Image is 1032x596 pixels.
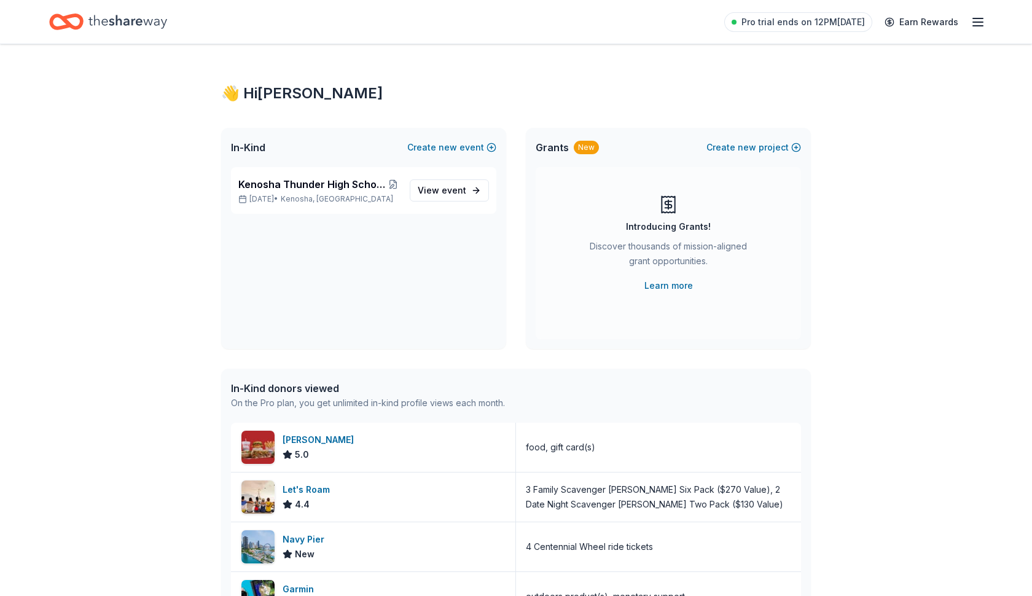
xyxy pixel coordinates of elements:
span: Pro trial ends on 12PM[DATE] [741,15,865,29]
a: View event [410,179,489,202]
span: Grants [536,140,569,155]
img: Image for Navy Pier [241,530,275,563]
span: Kenosha Thunder High School Hockey Team Fundraiser [238,177,386,192]
img: Image for Let's Roam [241,480,275,514]
a: Earn Rewards [877,11,966,33]
div: 3 Family Scavenger [PERSON_NAME] Six Pack ($270 Value), 2 Date Night Scavenger [PERSON_NAME] Two ... [526,482,791,512]
div: On the Pro plan, you get unlimited in-kind profile views each month. [231,396,505,410]
a: Learn more [644,278,693,293]
span: New [295,547,315,562]
div: 4 Centennial Wheel ride tickets [526,539,653,554]
span: View [418,183,466,198]
button: Createnewevent [407,140,496,155]
div: In-Kind donors viewed [231,381,505,396]
span: In-Kind [231,140,265,155]
div: Let's Roam [283,482,335,497]
a: Pro trial ends on 12PM[DATE] [724,12,872,32]
button: Createnewproject [706,140,801,155]
span: 4.4 [295,497,310,512]
div: [PERSON_NAME] [283,433,359,447]
span: new [439,140,457,155]
a: Home [49,7,167,36]
p: [DATE] • [238,194,400,204]
div: Introducing Grants! [626,219,711,234]
div: New [574,141,599,154]
span: new [738,140,756,155]
span: Kenosha, [GEOGRAPHIC_DATA] [281,194,393,204]
div: Navy Pier [283,532,329,547]
img: Image for Portillo's [241,431,275,464]
div: 👋 Hi [PERSON_NAME] [221,84,811,103]
span: event [442,185,466,195]
div: food, gift card(s) [526,440,595,455]
span: 5.0 [295,447,309,462]
div: Discover thousands of mission-aligned grant opportunities. [585,239,752,273]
